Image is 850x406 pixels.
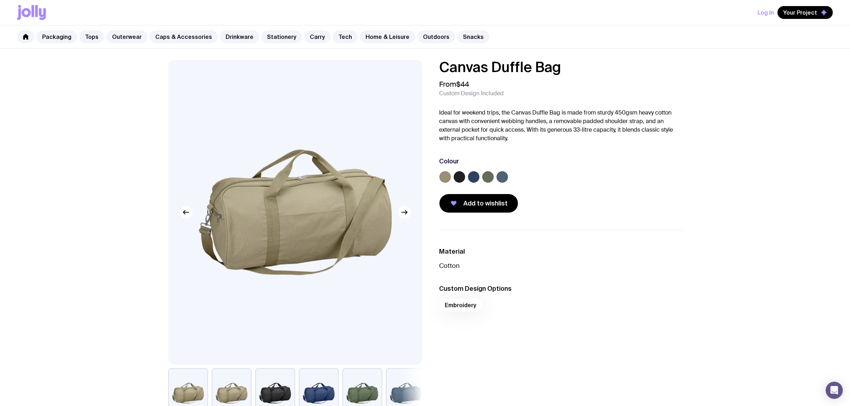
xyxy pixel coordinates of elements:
a: Drinkware [220,30,259,43]
h1: Canvas Duffle Bag [439,60,682,74]
a: Carry [304,30,331,43]
a: Packaging [36,30,77,43]
a: Caps & Accessories [150,30,218,43]
a: Stationery [261,30,302,43]
h3: Custom Design Options [439,284,682,293]
button: Add to wishlist [439,194,518,213]
span: Your Project [783,9,817,16]
h3: Colour [439,157,459,166]
span: Add to wishlist [464,199,508,208]
a: Outdoors [417,30,455,43]
h3: Material [439,247,682,256]
a: Snacks [457,30,489,43]
div: Open Intercom Messenger [826,382,843,399]
span: Custom Design Included [439,90,504,97]
span: From [439,80,469,88]
button: Your Project [778,6,833,19]
p: Ideal for weekend trips, the Canvas Duffle Bag is made from sturdy 450gsm heavy cotton canvas wit... [439,108,682,143]
button: Log In [758,6,774,19]
a: Tops [79,30,104,43]
a: Tech [333,30,358,43]
p: Cotton [439,262,682,270]
a: Outerwear [106,30,147,43]
a: Home & Leisure [360,30,415,43]
span: $44 [457,80,469,89]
